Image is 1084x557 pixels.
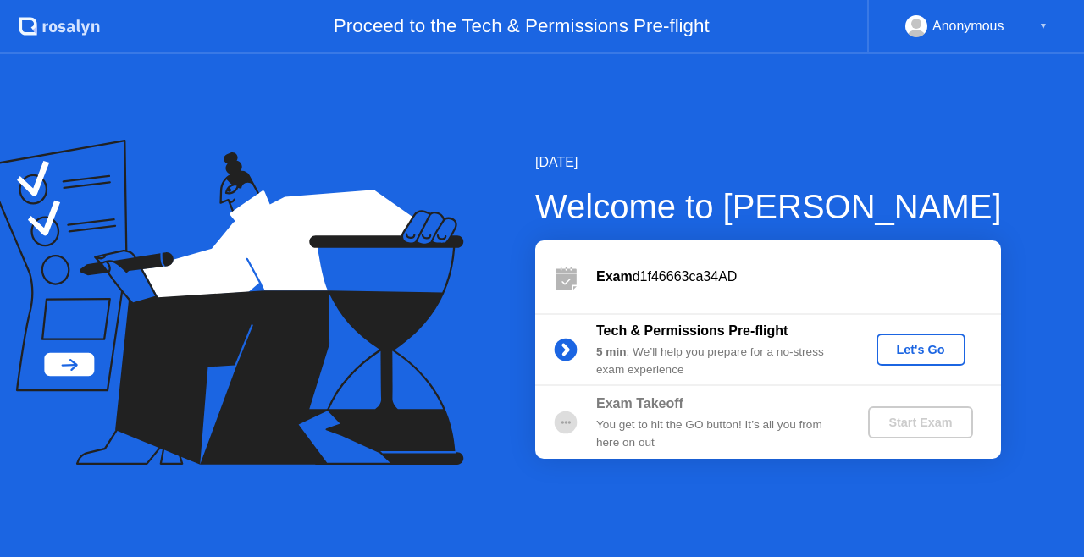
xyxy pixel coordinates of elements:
div: Let's Go [883,343,959,356]
div: ▼ [1039,15,1048,37]
div: Anonymous [932,15,1004,37]
b: Exam [596,269,633,284]
div: You get to hit the GO button! It’s all you from here on out [596,416,840,451]
div: Start Exam [875,416,965,429]
div: d1f46663ca34AD [596,267,1001,287]
div: [DATE] [535,152,1002,173]
button: Let's Go [877,334,965,366]
b: Exam Takeoff [596,396,683,411]
b: 5 min [596,345,627,358]
div: Welcome to [PERSON_NAME] [535,181,1002,232]
b: Tech & Permissions Pre-flight [596,323,788,338]
button: Start Exam [868,406,972,438]
div: : We’ll help you prepare for a no-stress exam experience [596,344,840,378]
